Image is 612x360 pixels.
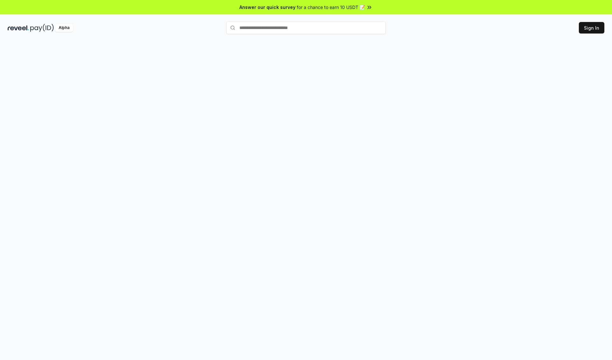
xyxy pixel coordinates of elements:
button: Sign In [579,22,604,33]
span: Answer our quick survey [239,4,295,11]
img: pay_id [30,24,54,32]
span: for a chance to earn 10 USDT 📝 [297,4,365,11]
div: Alpha [55,24,73,32]
img: reveel_dark [8,24,29,32]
